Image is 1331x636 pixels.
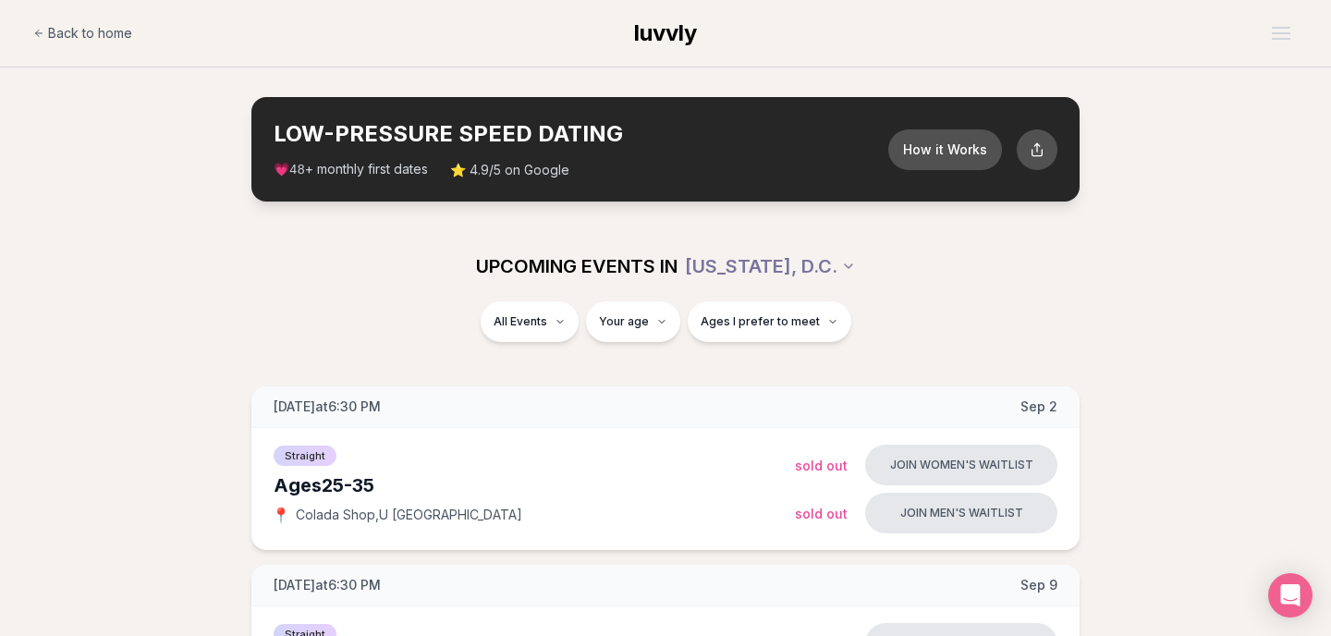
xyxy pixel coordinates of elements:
[274,119,888,149] h2: LOW-PRESSURE SPEED DATING
[274,160,428,179] span: 💗 + monthly first dates
[795,506,848,521] span: Sold Out
[1020,397,1057,416] span: Sep 2
[48,24,132,43] span: Back to home
[481,301,579,342] button: All Events
[274,508,288,522] span: 📍
[586,301,680,342] button: Your age
[476,253,678,279] span: UPCOMING EVENTS IN
[634,19,697,46] span: luvvly
[33,15,132,52] a: Back to home
[888,129,1002,170] button: How it Works
[1268,573,1313,618] div: Open Intercom Messenger
[1264,19,1298,47] button: Open menu
[599,314,649,329] span: Your age
[688,301,851,342] button: Ages I prefer to meet
[865,493,1057,533] button: Join men's waitlist
[685,246,856,287] button: [US_STATE], D.C.
[274,446,336,466] span: Straight
[865,445,1057,485] button: Join women's waitlist
[274,397,381,416] span: [DATE] at 6:30 PM
[494,314,547,329] span: All Events
[274,472,795,498] div: Ages 25-35
[634,18,697,48] a: luvvly
[1020,576,1057,594] span: Sep 9
[450,161,569,179] span: ⭐ 4.9/5 on Google
[274,576,381,594] span: [DATE] at 6:30 PM
[289,163,305,177] span: 48
[795,458,848,473] span: Sold Out
[296,506,522,524] span: Colada Shop , U [GEOGRAPHIC_DATA]
[701,314,820,329] span: Ages I prefer to meet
